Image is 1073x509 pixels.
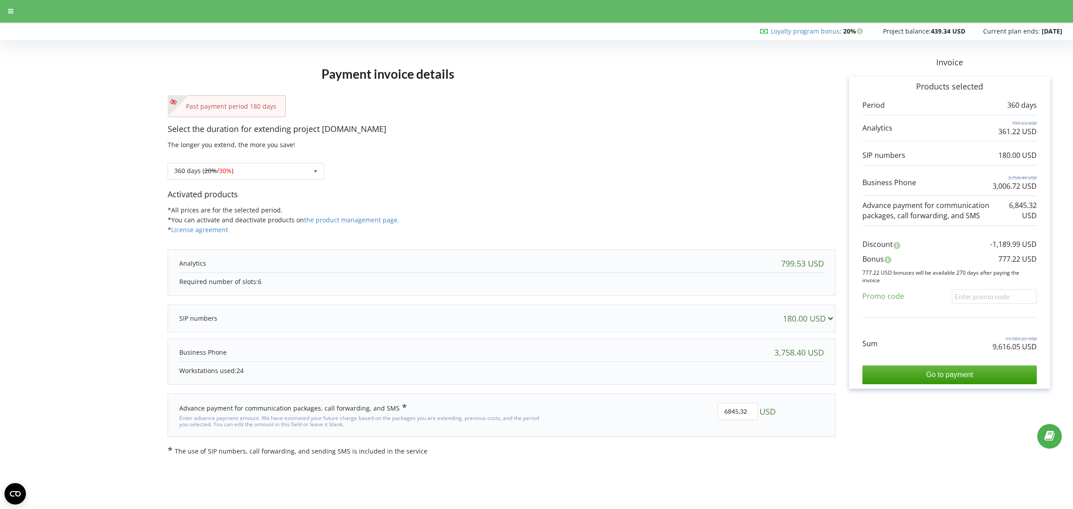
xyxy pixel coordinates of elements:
p: Business Phone [862,178,916,188]
a: the product management page. [304,216,399,224]
p: SIP numbers [179,314,217,323]
p: SIP numbers [862,150,905,161]
span: 6 [258,277,262,286]
p: 3,758.40 USD [993,174,1037,181]
span: Current plan ends: [983,27,1040,35]
p: 360 days [1007,100,1037,110]
span: *You can activate and deactivate products on [168,216,399,224]
div: 3,758.40 USD [774,348,824,357]
div: 799.53 USD [781,259,824,268]
p: 361.22 USD [998,127,1037,137]
span: *All prices are for the selected period. [168,206,283,214]
p: Past payment period 180 days [177,102,276,111]
p: Sum [862,339,878,349]
p: Period [862,100,885,110]
button: Open CMP widget [4,483,26,505]
p: The use of SIP numbers, call forwarding, and sending SMS is included in the service [168,446,836,456]
p: Advance payment for communication packages, call forwarding, and SMS [862,200,1009,221]
p: Activated products [168,189,836,200]
div: 180.00 USD [783,314,837,323]
a: Loyalty program bonus [771,27,840,35]
p: Discount [862,239,893,250]
strong: 439.34 USD [931,27,965,35]
p: 6,845.32 USD [1009,200,1037,221]
span: USD [760,403,776,420]
p: Products selected [862,81,1037,93]
input: Enter promo code [952,289,1037,303]
p: 9,616.05 USD [993,342,1037,352]
p: Required number of slots: [179,277,824,286]
span: Project balance: [883,27,931,35]
p: Business Phone [179,348,227,357]
div: Enter advance payment amount. We have estimated your future charge based on the packages you are ... [179,413,548,428]
span: The longer you extend, the more you save! [168,140,295,149]
p: Promo code [862,291,904,301]
input: Go to payment [862,365,1037,384]
p: Analytics [179,259,206,268]
span: 24 [237,366,244,375]
p: 799.53 USD [998,120,1037,126]
strong: [DATE] [1042,27,1062,35]
strong: 20% [843,27,865,35]
p: 777.22 USD bonuses will be available 270 days after paying the invoice [862,269,1037,284]
p: Bonus [862,254,884,264]
p: 3,006.72 USD [993,181,1037,191]
p: 11,583.25 USD [993,335,1037,342]
p: Invoice [836,57,1064,68]
p: Select the duration for extending project [DOMAIN_NAME] [168,123,836,135]
p: 777.22 USD [998,254,1037,264]
h1: Payment invoice details [168,52,608,95]
a: License agreement [171,225,228,234]
span: : [771,27,841,35]
s: 20% [204,166,217,175]
div: 360 days ( / ) [174,168,233,174]
p: Analytics [862,123,892,133]
p: -1,189.99 USD [990,239,1037,250]
p: Workstations used: [179,366,824,375]
div: Advance payment for communication packages, call forwarding, and SMS [179,403,407,413]
p: 180.00 USD [998,150,1037,161]
span: 30% [219,166,232,175]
